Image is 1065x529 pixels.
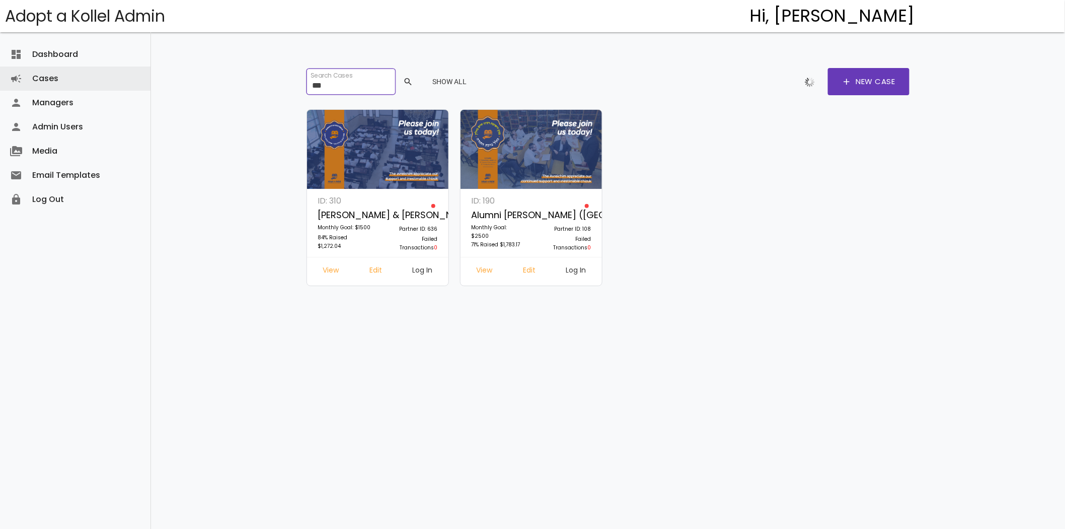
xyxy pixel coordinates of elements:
p: 84% Raised $1,272.04 [318,233,372,250]
a: Partner ID: 108 Failed Transactions0 [531,194,597,257]
p: Failed Transactions [384,235,438,252]
i: email [10,163,22,187]
p: ID: 190 [472,194,526,208]
a: Edit [515,262,544,281]
span: add [842,68,852,95]
a: ID: 310 [PERSON_NAME] & [PERSON_NAME] Monthly Goal: $1500 84% Raised $1,272.04 [312,194,377,257]
span: search [404,73,414,91]
p: Monthly Goal: $2500 [472,223,526,240]
a: View [315,262,347,281]
p: Partner ID: 636 [384,225,438,235]
a: Log In [405,262,441,281]
p: 71% Raised $1,783.17 [472,240,526,250]
i: lock [10,187,22,212]
i: campaign [10,67,22,91]
a: Log In [558,262,594,281]
p: Partner ID: 108 [537,225,591,235]
i: dashboard [10,42,22,67]
a: addNew Case [828,68,909,95]
a: ID: 190 Alumni [PERSON_NAME] ([GEOGRAPHIC_DATA]) Monthly Goal: $2500 71% Raised $1,783.17 [466,194,531,257]
a: View [468,262,500,281]
img: GB8inQHsaP.caqO4gp6iW.jpg [307,110,448,189]
p: Monthly Goal: $1500 [318,223,372,233]
span: 0 [588,244,591,251]
h4: Hi, [PERSON_NAME] [749,7,915,26]
p: Failed Transactions [537,235,591,252]
img: rJKGg1SIwh.stxXl5Q38e.jpg [461,110,602,189]
i: person [10,91,22,115]
a: Partner ID: 636 Failed Transactions0 [378,194,443,257]
p: ID: 310 [318,194,372,208]
button: search [396,73,420,91]
span: 0 [434,244,438,251]
a: Edit [361,262,390,281]
button: Show All [424,73,475,91]
p: Alumni [PERSON_NAME] ([GEOGRAPHIC_DATA]) [472,208,526,223]
i: person [10,115,22,139]
i: perm_media [10,139,22,163]
p: [PERSON_NAME] & [PERSON_NAME] [318,208,372,223]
